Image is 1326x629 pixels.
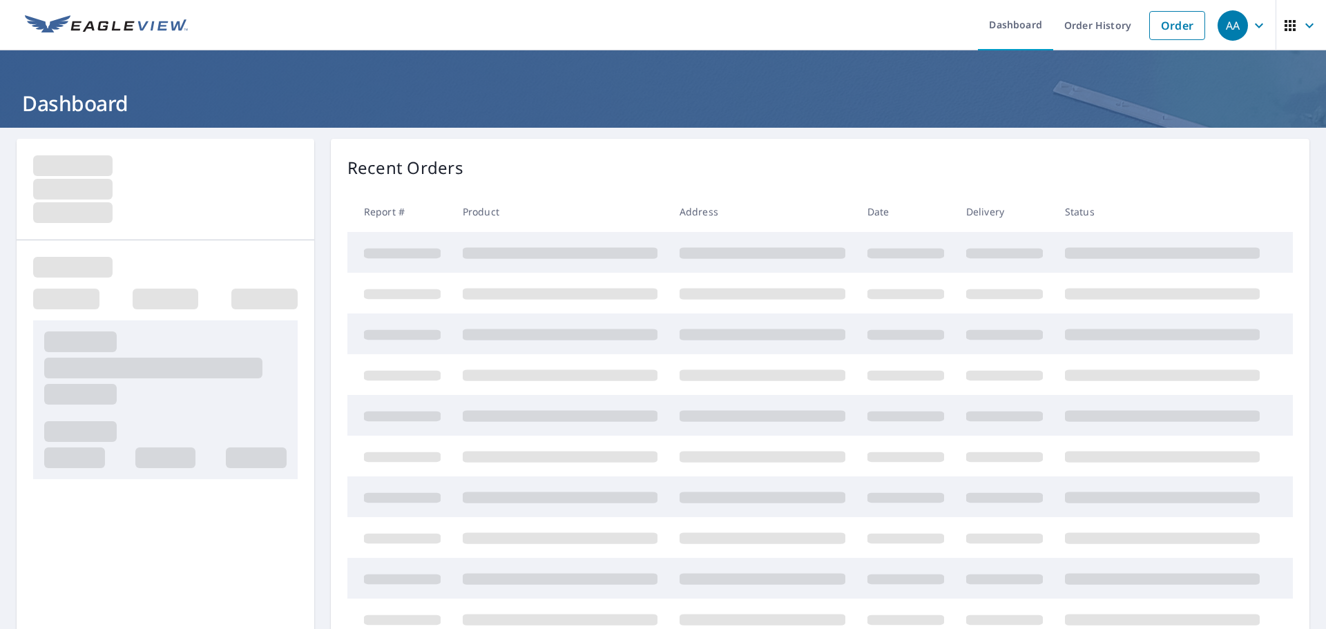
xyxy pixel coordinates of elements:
[1218,10,1248,41] div: AA
[856,191,955,232] th: Date
[25,15,188,36] img: EV Logo
[669,191,856,232] th: Address
[347,191,452,232] th: Report #
[955,191,1054,232] th: Delivery
[1054,191,1271,232] th: Status
[347,155,463,180] p: Recent Orders
[452,191,669,232] th: Product
[17,89,1309,117] h1: Dashboard
[1149,11,1205,40] a: Order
